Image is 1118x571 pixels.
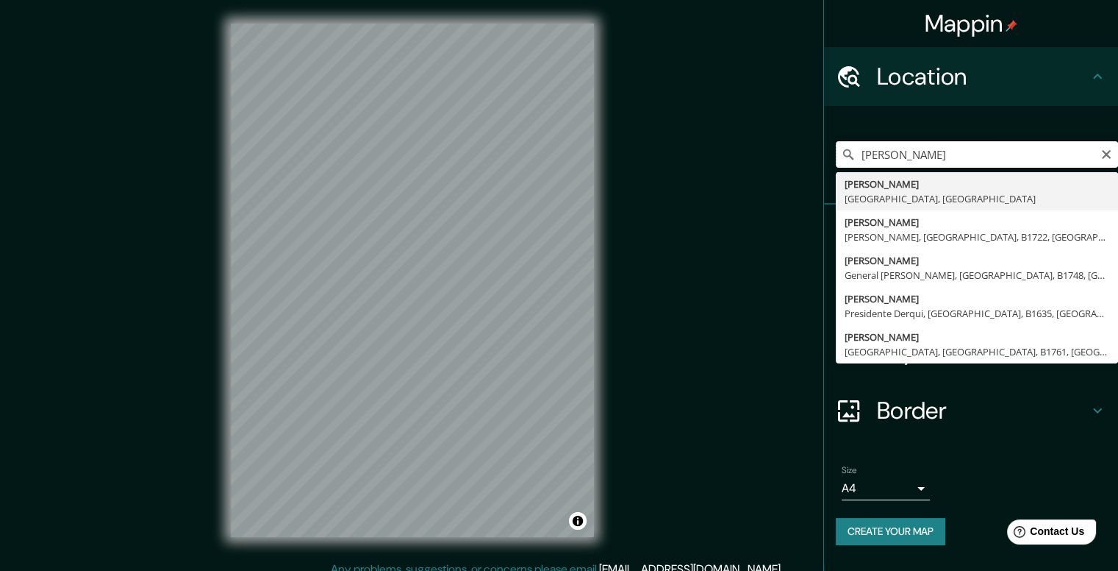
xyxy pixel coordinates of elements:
[877,337,1089,366] h4: Layout
[877,62,1089,91] h4: Location
[842,477,930,500] div: A4
[845,330,1109,344] div: [PERSON_NAME]
[836,141,1118,168] input: Pick your city or area
[824,263,1118,322] div: Style
[845,215,1109,230] div: [PERSON_NAME]
[842,464,857,477] label: Size
[845,344,1109,359] div: [GEOGRAPHIC_DATA], [GEOGRAPHIC_DATA], B1761, [GEOGRAPHIC_DATA]
[1006,20,1017,32] img: pin-icon.png
[824,381,1118,440] div: Border
[845,306,1109,321] div: Presidente Derqui, [GEOGRAPHIC_DATA], B1635, [GEOGRAPHIC_DATA]
[836,518,945,545] button: Create your map
[231,24,594,537] canvas: Map
[925,9,1018,38] h4: Mappin
[824,322,1118,381] div: Layout
[845,230,1109,244] div: [PERSON_NAME], [GEOGRAPHIC_DATA], B1722, [GEOGRAPHIC_DATA]
[877,396,1089,425] h4: Border
[1100,146,1112,160] button: Clear
[845,291,1109,306] div: [PERSON_NAME]
[845,177,1109,191] div: [PERSON_NAME]
[987,514,1102,555] iframe: Help widget launcher
[569,512,587,530] button: Toggle attribution
[824,47,1118,106] div: Location
[845,253,1109,268] div: [PERSON_NAME]
[845,191,1109,206] div: [GEOGRAPHIC_DATA], [GEOGRAPHIC_DATA]
[824,205,1118,263] div: Pins
[845,268,1109,283] div: General [PERSON_NAME], [GEOGRAPHIC_DATA], B1748, [GEOGRAPHIC_DATA]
